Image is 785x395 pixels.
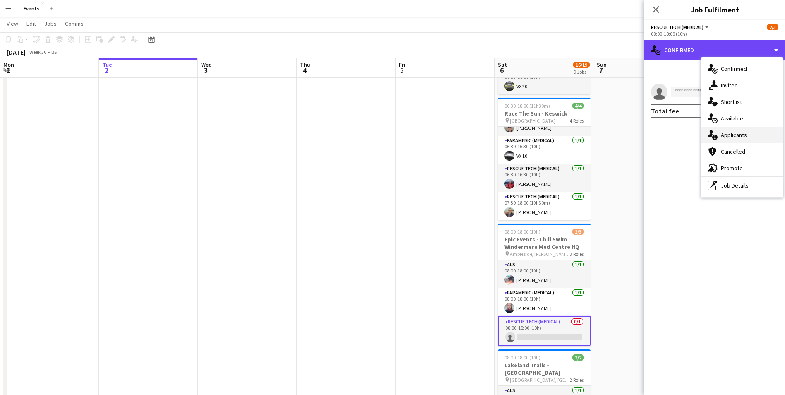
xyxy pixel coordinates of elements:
span: Comms [65,20,84,27]
app-card-role: Rescue Tech (Medical)1/107:30-18:00 (10h30m)[PERSON_NAME] [498,192,591,220]
div: Job Details [701,177,783,194]
span: Shortlist [721,98,742,106]
span: Rescue Tech (Medical) [651,24,703,30]
span: 4/4 [572,103,584,109]
span: Confirmed [721,65,747,72]
h3: Epic Events - Chill Swim Windermere Med Centre HQ [498,236,591,250]
span: Thu [300,61,310,68]
span: Jobs [44,20,57,27]
span: 7 [595,65,607,75]
span: 1 [2,65,14,75]
span: 2 Roles [570,377,584,383]
span: 4 Roles [570,118,584,124]
button: Events [17,0,46,17]
span: 16/19 [573,62,590,68]
div: [DATE] [7,48,26,56]
span: 08:00-18:00 (10h) [504,354,540,361]
span: 3 Roles [570,251,584,257]
h3: Lakeland Trails - [GEOGRAPHIC_DATA] [498,361,591,376]
div: 9 Jobs [574,69,589,75]
div: Confirmed [644,40,785,60]
app-card-role: Paramedic (Medical)1/106:30-16:30 (10h)VX 10 [498,136,591,164]
span: Applicants [721,131,747,139]
div: BST [51,49,60,55]
span: Sun [597,61,607,68]
app-card-role: ALS1/108:00-18:00 (10h)[PERSON_NAME] [498,260,591,288]
h3: Job Fulfilment [644,4,785,15]
span: 4 [299,65,310,75]
button: Rescue Tech (Medical) [651,24,710,30]
span: Edit [26,20,36,27]
span: Tue [102,61,112,68]
a: Comms [62,18,87,29]
span: Week 36 [27,49,48,55]
span: Sat [498,61,507,68]
span: Invited [721,82,738,89]
app-job-card: 06:30-18:00 (11h30m)4/4Race The Sun - Keswick [GEOGRAPHIC_DATA]4 RolesParamedic (Medical)1/106:30... [498,98,591,220]
span: [GEOGRAPHIC_DATA], [GEOGRAPHIC_DATA] [510,377,570,383]
app-card-role: Paramedic (Medical)1/108:00-18:00 (10h)[PERSON_NAME] [498,288,591,316]
span: Available [721,115,743,122]
app-card-role: Rescue Tech (Medical)1/106:30-16:30 (10h)[PERSON_NAME] [498,164,591,192]
span: View [7,20,18,27]
span: 08:00-18:00 (10h) [504,229,540,235]
span: 6 [497,65,507,75]
span: 2/3 [767,24,778,30]
app-job-card: 08:00-18:00 (10h)2/3Epic Events - Chill Swim Windermere Med Centre HQ Ambleside, [PERSON_NAME][GE... [498,224,591,346]
h3: Race The Sun - Keswick [498,110,591,117]
span: 06:30-18:00 (11h30m) [504,103,550,109]
span: 2/2 [572,354,584,361]
div: 08:00-18:00 (10h) [651,31,778,37]
span: Promote [721,164,743,172]
span: Cancelled [721,148,745,155]
span: Ambleside, [PERSON_NAME][GEOGRAPHIC_DATA] [510,251,570,257]
span: 3 [200,65,212,75]
span: [GEOGRAPHIC_DATA] [510,118,555,124]
app-card-role: Paramedic (Medical)1/106:00-16:00 (10h)VX 20 [498,66,591,94]
app-card-role: Rescue Tech (Medical)0/108:00-18:00 (10h) [498,316,591,346]
span: Fri [399,61,406,68]
a: View [3,18,22,29]
a: Jobs [41,18,60,29]
span: Wed [201,61,212,68]
span: 5 [398,65,406,75]
span: 2/3 [572,229,584,235]
div: Total fee [651,107,679,115]
span: 2 [101,65,112,75]
a: Edit [23,18,39,29]
span: Mon [3,61,14,68]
